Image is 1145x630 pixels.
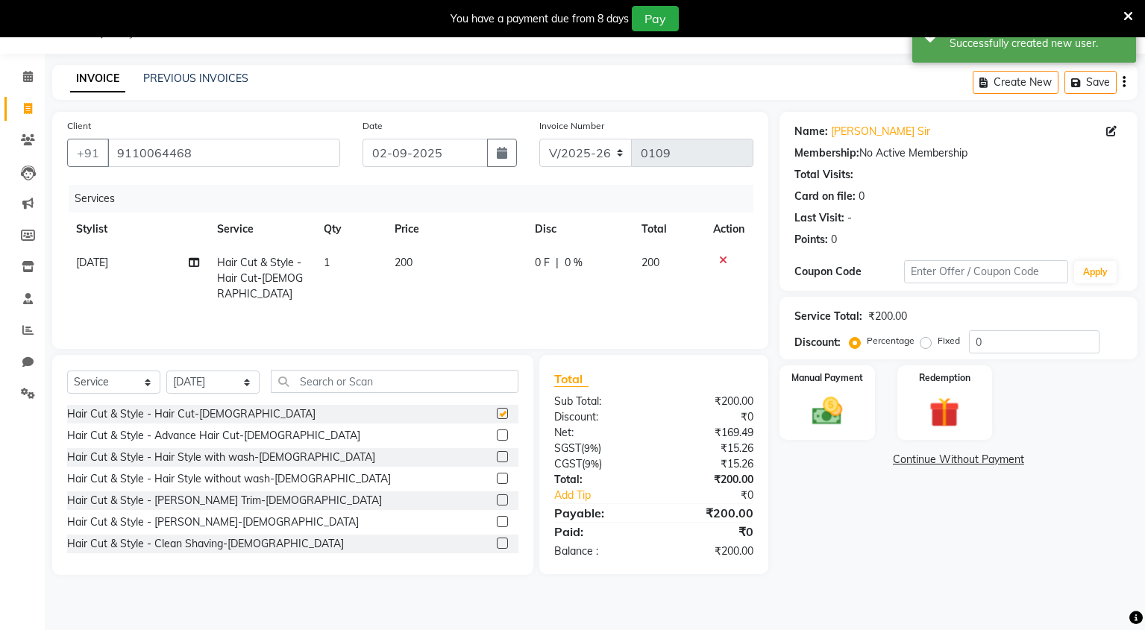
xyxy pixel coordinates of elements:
[654,409,765,425] div: ₹0
[794,189,856,204] div: Card on file:
[67,493,382,508] div: Hair Cut & Style - [PERSON_NAME] Trim-[DEMOGRAPHIC_DATA]
[69,185,765,212] div: Services
[672,488,765,503] div: ₹0
[585,458,599,470] span: 9%
[973,71,1058,94] button: Create New
[70,66,125,92] a: INVOICE
[363,119,383,133] label: Date
[791,371,863,385] label: Manual Payment
[904,260,1068,283] input: Enter Offer / Coupon Code
[543,472,654,488] div: Total:
[654,425,765,441] div: ₹169.49
[794,167,853,183] div: Total Visits:
[543,504,654,522] div: Payable:
[868,309,907,324] div: ₹200.00
[451,11,629,27] div: You have a payment due from 8 days
[654,523,765,541] div: ₹0
[654,472,765,488] div: ₹200.00
[543,456,654,472] div: ( )
[1074,261,1117,283] button: Apply
[554,371,589,387] span: Total
[386,212,526,246] th: Price
[543,523,654,541] div: Paid:
[794,124,828,139] div: Name:
[654,544,765,559] div: ₹200.00
[554,457,582,470] span: CGST
[565,255,583,271] span: 0 %
[654,504,765,522] div: ₹200.00
[794,145,859,161] div: Membership:
[543,425,654,441] div: Net:
[794,210,844,226] div: Last Visit:
[526,212,633,246] th: Disc
[831,124,930,139] a: [PERSON_NAME] Sir
[67,212,208,246] th: Stylist
[67,428,360,444] div: Hair Cut & Style - Advance Hair Cut-[DEMOGRAPHIC_DATA]
[107,139,340,167] input: Search by Name/Mobile/Email/Code
[208,212,315,246] th: Service
[794,335,841,350] div: Discount:
[543,544,654,559] div: Balance :
[831,232,837,248] div: 0
[919,371,970,385] label: Redemption
[704,212,753,246] th: Action
[867,334,915,347] label: Percentage
[535,255,550,271] span: 0 F
[543,409,654,425] div: Discount:
[782,452,1135,467] a: Continue Without Payment
[315,212,386,246] th: Qty
[67,119,91,133] label: Client
[794,232,828,248] div: Points:
[584,442,598,454] span: 9%
[654,441,765,456] div: ₹15.26
[543,488,672,503] a: Add Tip
[859,189,865,204] div: 0
[67,139,109,167] button: +91
[641,256,659,269] span: 200
[847,210,852,226] div: -
[794,264,904,280] div: Coupon Code
[633,212,704,246] th: Total
[632,6,679,31] button: Pay
[324,256,330,269] span: 1
[143,72,248,85] a: PREVIOUS INVOICES
[920,394,969,431] img: _gift.svg
[67,406,316,422] div: Hair Cut & Style - Hair Cut-[DEMOGRAPHIC_DATA]
[543,394,654,409] div: Sub Total:
[794,145,1123,161] div: No Active Membership
[556,255,559,271] span: |
[395,256,412,269] span: 200
[938,334,960,347] label: Fixed
[67,450,375,465] div: Hair Cut & Style - Hair Style with wash-[DEMOGRAPHIC_DATA]
[217,256,303,300] span: Hair Cut & Style - Hair Cut-[DEMOGRAPHIC_DATA]
[554,441,581,455] span: SGST
[1064,71,1117,94] button: Save
[543,441,654,456] div: ( )
[67,514,359,530] div: Hair Cut & Style - [PERSON_NAME]-[DEMOGRAPHIC_DATA]
[794,309,862,324] div: Service Total:
[654,456,765,472] div: ₹15.26
[950,36,1125,51] div: Successfully created new user.
[539,119,604,133] label: Invoice Number
[654,394,765,409] div: ₹200.00
[67,471,391,487] div: Hair Cut & Style - Hair Style without wash-[DEMOGRAPHIC_DATA]
[76,256,108,269] span: [DATE]
[67,536,344,552] div: Hair Cut & Style - Clean Shaving-[DEMOGRAPHIC_DATA]
[271,370,518,393] input: Search or Scan
[803,394,852,429] img: _cash.svg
